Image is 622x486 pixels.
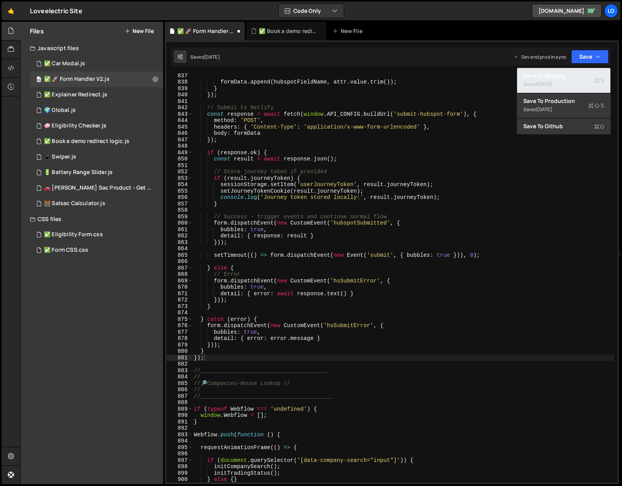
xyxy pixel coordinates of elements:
div: 894 [166,438,193,444]
div: 868 [166,271,193,278]
div: 900 [166,476,193,483]
button: New File [125,28,154,34]
div: 📱 Swiper.js [44,153,76,160]
div: 8014/34949.js [30,149,163,165]
div: 864 [166,246,193,252]
div: 850 [166,156,193,162]
div: 881 [166,355,193,361]
div: 866 [166,258,193,265]
button: Save to ProductionS Saved[DATE] [517,93,610,118]
div: ✅ Eligibility Form.css [44,231,103,238]
div: 897 [166,457,193,464]
div: ✅ Form CSS.css [44,247,88,254]
div: 8014/41351.css [30,242,163,258]
div: 884 [166,374,193,380]
div: 895 [166,444,193,451]
div: ✅ Car Modal.js [44,60,85,67]
div: 880 [166,348,193,355]
div: Save to Github [523,122,604,130]
h2: Files [30,27,44,35]
div: 854 [166,181,193,188]
div: 872 [166,297,193,303]
div: 8014/41355.js [30,134,163,149]
div: 871 [166,291,193,297]
div: 879 [166,342,193,348]
div: 845 [166,124,193,131]
div: Save to Staging [523,72,604,80]
div: 848 [166,143,193,150]
a: [DOMAIN_NAME] [532,4,602,18]
div: 878 [166,335,193,342]
div: 841 [166,98,193,105]
div: 865 [166,252,193,259]
div: 852 [166,169,193,175]
div: [DATE] [204,54,220,60]
span: G [594,123,604,131]
div: Saved [523,80,604,89]
div: 862 [166,233,193,239]
div: 875 [166,316,193,323]
div: Saved [523,105,604,114]
button: Save to StagingS Saved[DATE] [517,68,610,93]
div: 885 [166,380,193,387]
div: New File [333,27,365,35]
span: S [594,77,604,84]
a: 🤙 [2,2,21,20]
div: 887 [166,393,193,400]
div: 888 [166,399,193,406]
div: 8014/42987.js [30,71,163,87]
div: 899 [166,470,193,477]
div: 8014/42657.js [30,118,163,134]
div: [DATE] [537,81,552,87]
div: 869 [166,278,193,284]
div: 842 [166,105,193,111]
div: 883 [166,368,193,374]
div: 837 [166,73,193,79]
div: 844 [166,117,193,124]
div: 838 [166,79,193,85]
div: 882 [166,361,193,368]
div: 855 [166,188,193,195]
button: Code Only [279,4,344,18]
span: 36 [37,77,41,83]
a: Lo [604,4,618,18]
div: 8014/28850.js [30,196,163,211]
div: 8014/42769.js [30,103,163,118]
div: 847 [166,137,193,143]
div: 858 [166,207,193,214]
div: 🚗 [PERSON_NAME] Sac Product - Get started.js [44,185,151,192]
div: 870 [166,284,193,291]
div: [DATE] [537,106,552,113]
div: 863 [166,239,193,246]
span: S [588,102,604,110]
div: 896 [166,451,193,457]
div: 890 [166,412,193,419]
div: 8014/41778.js [30,87,163,103]
div: ✅ Explainer Redirect.js [44,91,107,98]
div: 874 [166,310,193,316]
div: 873 [166,303,193,310]
div: 867 [166,265,193,272]
div: 8014/34824.js [30,165,163,180]
div: 🔋 Battery Range Slider.js [44,169,113,176]
div: 886 [166,387,193,393]
div: 892 [166,425,193,432]
button: Save [571,50,609,64]
div: Save to Production [523,97,604,105]
button: Save to GithubG [517,118,610,134]
div: ✅ 🚀 Form Handler V2.js [44,76,110,83]
div: ✅ Book a demo redirect logic.js [259,27,317,35]
div: 898 [166,463,193,470]
div: 8014/41354.css [30,227,163,242]
div: Loveelectric Site [30,6,82,16]
div: CSS files [21,211,163,227]
div: 856 [166,194,193,201]
div: 860 [166,220,193,226]
div: 876 [166,322,193,329]
div: 893 [166,432,193,438]
div: 889 [166,406,193,413]
div: ✅ 🚀 Form Handler V2.js [177,27,235,35]
div: 8014/41995.js [30,56,163,71]
div: Dev and prod in sync [514,54,566,60]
